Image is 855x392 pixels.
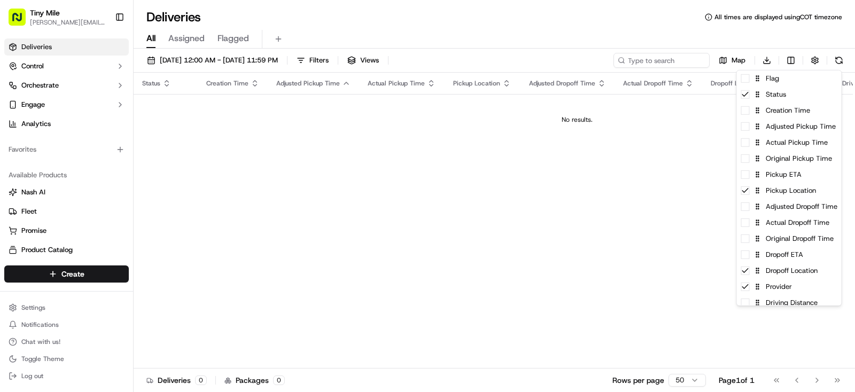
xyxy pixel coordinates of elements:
img: Nash [11,11,32,32]
div: Driving Distance [737,295,842,311]
div: Dropoff Location [737,263,842,279]
span: Knowledge Base [21,155,82,166]
span: API Documentation [101,155,172,166]
div: Original Pickup Time [737,151,842,167]
span: Pylon [106,181,129,189]
a: 💻API Documentation [86,151,176,170]
img: 1736555255976-a54dd68f-1ca7-489b-9aae-adbdc363a1c4 [11,102,30,121]
div: Creation Time [737,103,842,119]
div: Pickup ETA [737,167,842,183]
div: Pickup Location [737,183,842,199]
div: Actual Dropoff Time [737,215,842,231]
div: Provider [737,279,842,295]
div: 💻 [90,156,99,164]
div: We're available if you need us! [36,113,135,121]
div: Status [737,87,842,103]
div: 📗 [11,156,19,164]
div: Flag [737,70,842,87]
div: Actual Pickup Time [737,135,842,151]
div: Original Dropoff Time [737,231,842,247]
p: Welcome 👋 [11,43,195,60]
a: Powered byPylon [75,181,129,189]
button: Start new chat [182,105,195,118]
div: Start new chat [36,102,175,113]
input: Got a question? Start typing here... [28,69,192,80]
div: Adjusted Pickup Time [737,119,842,135]
div: Adjusted Dropoff Time [737,199,842,215]
a: 📗Knowledge Base [6,151,86,170]
div: Dropoff ETA [737,247,842,263]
